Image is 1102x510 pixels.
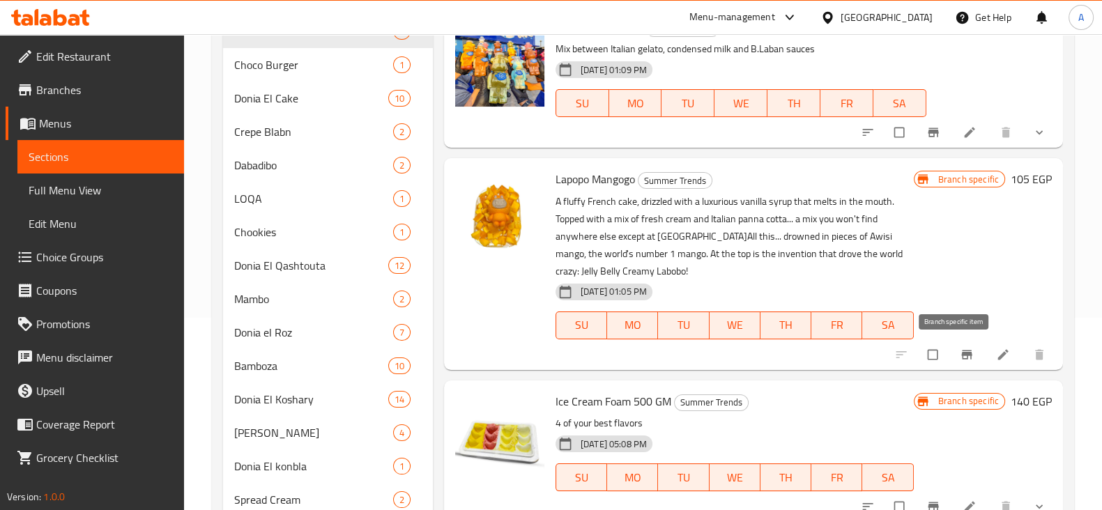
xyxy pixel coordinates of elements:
span: Coverage Report [36,416,173,433]
span: [DATE] 01:09 PM [575,63,652,77]
div: items [388,90,411,107]
div: Donia El Qashtouta12 [223,249,433,282]
a: Coupons [6,274,184,307]
div: items [393,424,411,441]
p: A fluffy French cake, drizzled with a luxurious vanilla syrup that melts in the mouth. Topped wit... [556,193,914,280]
span: 7 [394,326,410,339]
div: Donia Om Ali [234,424,393,441]
img: ElSah ElDah Embo [455,17,544,107]
span: SA [879,93,921,114]
span: 1 [394,192,410,206]
button: TH [760,311,811,339]
button: MO [607,311,658,339]
span: 1 [394,59,410,72]
span: Grocery Checklist [36,449,173,466]
span: TU [664,467,703,488]
span: Crepe Blabn [234,123,393,140]
button: SA [873,89,926,117]
button: TU [658,463,709,491]
span: Donia El Koshary [234,391,388,408]
span: SA [868,315,908,335]
a: Edit Restaurant [6,40,184,73]
span: TU [667,93,709,114]
div: items [393,291,411,307]
span: Edit Menu [29,215,173,232]
span: SU [562,93,604,114]
a: Edit menu item [963,125,979,139]
div: Donia El konbla1 [223,449,433,483]
span: Spread Cream [234,491,393,508]
a: Menus [6,107,184,140]
span: Promotions [36,316,173,332]
div: items [393,123,411,140]
div: Dabadibo [234,157,393,173]
span: WE [715,315,755,335]
a: Full Menu View [17,173,184,207]
span: Full Menu View [29,182,173,199]
button: WE [714,89,767,117]
button: SU [556,89,609,117]
div: Chookies [234,224,393,240]
span: TH [773,93,815,114]
div: items [388,357,411,374]
span: Upsell [36,382,173,399]
div: LOQA1 [223,182,433,215]
button: SA [862,311,913,339]
button: MO [609,89,662,117]
span: FR [817,315,857,335]
div: items [393,458,411,474]
div: Choco Burger [234,56,393,73]
div: Summer Trends [674,394,749,411]
span: MO [613,467,652,488]
button: Branch-specific-item [918,117,951,148]
button: TH [767,89,820,117]
button: WE [710,311,760,339]
button: TU [658,311,709,339]
div: items [388,391,411,408]
div: Bamboza10 [223,349,433,382]
span: Menu disclaimer [36,349,173,366]
a: Menu disclaimer [6,341,184,374]
div: [PERSON_NAME]4 [223,416,433,449]
button: Branch-specific-item [951,339,985,370]
span: 1.0.0 [43,488,65,506]
span: 2 [394,125,410,139]
button: MO [607,463,658,491]
span: FR [826,93,868,114]
button: WE [710,463,760,491]
h6: 0 EGP [1023,17,1052,37]
span: A [1078,10,1084,25]
div: Donia El konbla [234,458,393,474]
span: Summer Trends [638,173,712,189]
h6: 140 EGP [1011,392,1052,411]
span: Bamboza [234,357,388,374]
div: Crepe Blabn2 [223,115,433,148]
span: Choice Groups [36,249,173,265]
span: 4 [394,426,410,440]
div: Menu-management [689,9,775,26]
p: Mix between Italian gelato, condensed milk and B.Laban sauces [556,40,926,58]
button: TU [661,89,714,117]
span: Mambo [234,291,393,307]
span: TH [766,467,806,488]
a: Grocery Checklist [6,441,184,474]
h6: 105 EGP [1011,169,1052,189]
div: Chookies1 [223,215,433,249]
div: Donia el Roz [234,324,393,341]
a: Coverage Report [6,408,184,441]
button: delete [1024,339,1057,370]
span: Donia El Cake [234,90,388,107]
a: Sections [17,140,184,173]
span: 10 [389,92,410,105]
span: Branch specific [933,173,1004,186]
span: Menus [39,115,173,132]
span: 10 [389,360,410,373]
span: Coupons [36,282,173,299]
span: Summer Trends [675,394,748,410]
span: SU [562,315,602,335]
button: SU [556,463,607,491]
